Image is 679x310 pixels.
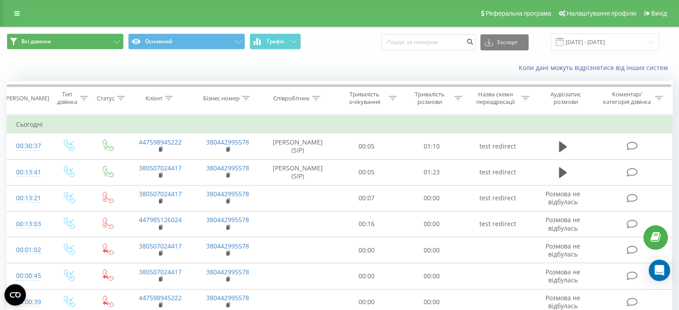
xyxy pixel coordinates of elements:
td: 01:10 [399,133,464,159]
a: 380507024417 [139,242,182,250]
span: Розмова не відбулась [546,242,580,258]
span: Вихід [651,10,667,17]
a: 380507024417 [139,268,182,276]
td: [PERSON_NAME] (SIP) [262,159,334,185]
div: 00:13:21 [16,190,40,207]
td: test redirect [464,185,531,211]
a: 380507024417 [139,190,182,198]
td: 00:05 [334,133,399,159]
a: 447598945222 [139,293,182,302]
div: Аудіозапис розмови [540,91,592,106]
span: Розмова не відбулась [546,293,580,310]
button: Графік [250,33,301,50]
a: 380442995578 [206,164,249,172]
td: test redirect [464,211,531,237]
td: 00:00 [399,211,464,237]
a: 380442995578 [206,242,249,250]
div: [PERSON_NAME] [4,95,49,102]
span: Розмова не відбулась [546,268,580,284]
td: 00:00 [334,237,399,263]
span: Розмова не відбулась [546,190,580,206]
input: Пошук за номером [381,34,476,50]
span: Реферальна програма [486,10,551,17]
button: Open CMP widget [4,284,26,306]
a: 380442995578 [206,190,249,198]
div: Бізнес номер [203,95,240,102]
a: 380442995578 [206,268,249,276]
button: Експорт [480,34,529,50]
td: 00:00 [399,237,464,263]
div: Тривалість розмови [407,91,452,106]
td: test redirect [464,159,531,185]
a: Коли дані можуть відрізнятися вiд інших систем [519,63,672,72]
td: Сьогодні [7,116,672,133]
div: 00:13:41 [16,164,40,181]
div: 00:00:45 [16,267,40,285]
div: Назва схеми переадресації [472,91,519,106]
a: 447598945222 [139,138,182,146]
button: Основний [128,33,245,50]
td: 00:00 [399,185,464,211]
a: 380442995578 [206,215,249,224]
span: Всі дзвінки [21,38,51,45]
td: 00:00 [399,263,464,289]
td: 00:00 [334,263,399,289]
span: Налаштування профілю [567,10,636,17]
td: test redirect [464,133,531,159]
div: Тривалість очікування [342,91,387,106]
a: 447985126024 [139,215,182,224]
a: 380442995578 [206,293,249,302]
div: Тип дзвінка [56,91,77,106]
div: 00:01:02 [16,241,40,259]
div: Коментар/категорія дзвінка [600,91,653,106]
span: Розмова не відбулась [546,215,580,232]
div: 00:30:37 [16,137,40,155]
div: Статус [97,95,115,102]
div: 00:13:03 [16,215,40,233]
a: 380442995578 [206,138,249,146]
a: 380507024417 [139,164,182,172]
button: Всі дзвінки [7,33,124,50]
div: Open Intercom Messenger [649,260,670,281]
div: Співробітник [273,95,310,102]
div: Клієнт [146,95,162,102]
td: [PERSON_NAME] (SIP) [262,133,334,159]
span: Графік [267,38,284,45]
td: 00:05 [334,159,399,185]
td: 00:16 [334,211,399,237]
td: 00:07 [334,185,399,211]
td: 01:23 [399,159,464,185]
